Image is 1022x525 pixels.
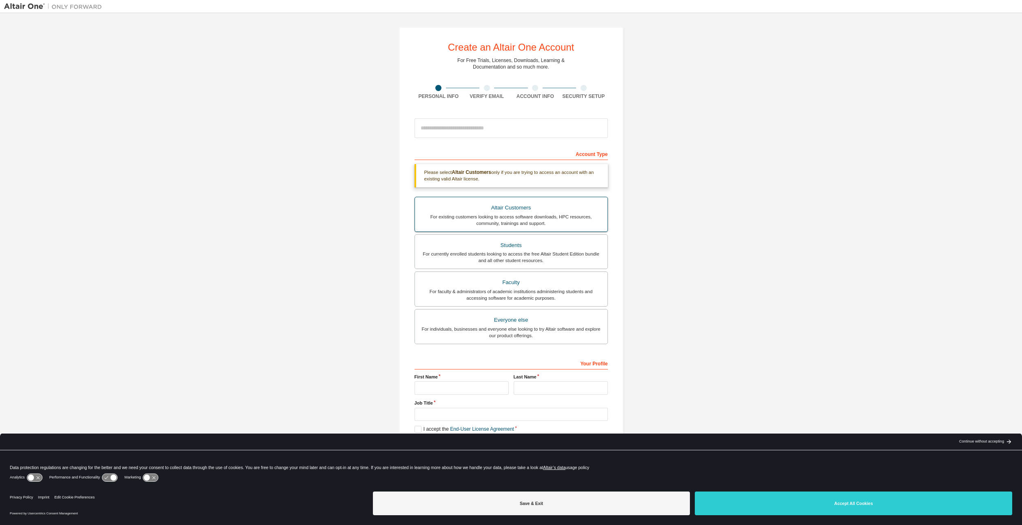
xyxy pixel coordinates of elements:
[511,93,560,100] div: Account Info
[415,356,608,369] div: Your Profile
[420,251,603,264] div: For currently enrolled students looking to access the free Altair Student Edition bundle and all ...
[514,374,608,380] label: Last Name
[420,240,603,251] div: Students
[450,426,514,432] a: End-User License Agreement
[420,214,603,227] div: For existing customers looking to access software downloads, HPC resources, community, trainings ...
[415,374,509,380] label: First Name
[415,400,608,406] label: Job Title
[415,93,463,100] div: Personal Info
[420,202,603,214] div: Altair Customers
[463,93,511,100] div: Verify Email
[415,426,514,433] label: I accept the
[457,57,565,70] div: For Free Trials, Licenses, Downloads, Learning & Documentation and so much more.
[420,288,603,301] div: For faculty & administrators of academic institutions administering students and accessing softwa...
[4,2,106,11] img: Altair One
[415,164,608,187] div: Please select only if you are trying to access an account with an existing valid Altair license.
[415,147,608,160] div: Account Type
[420,314,603,326] div: Everyone else
[420,277,603,288] div: Faculty
[420,326,603,339] div: For individuals, businesses and everyone else looking to try Altair software and explore our prod...
[452,169,491,175] b: Altair Customers
[559,93,608,100] div: Security Setup
[448,42,574,52] div: Create an Altair One Account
